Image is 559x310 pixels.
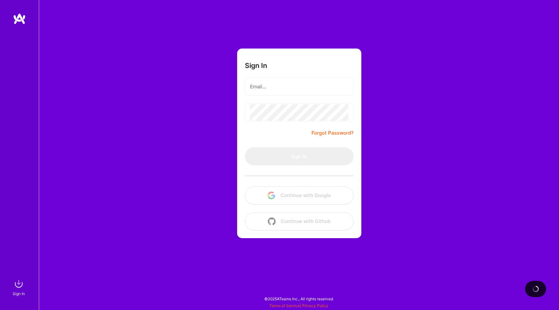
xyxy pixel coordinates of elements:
[12,277,25,290] img: sign in
[268,192,275,199] img: icon
[245,61,267,70] h3: Sign In
[39,291,559,307] div: © 2025 ATeams Inc., All rights reserved.
[312,129,354,137] a: Forgot Password?
[245,147,354,165] button: Sign In
[245,186,354,205] button: Continue with Google
[269,303,300,308] a: Terms of Service
[14,277,25,297] a: sign inSign In
[268,217,276,225] img: icon
[531,285,540,293] img: loading
[245,212,354,230] button: Continue with Github
[13,13,26,25] img: logo
[302,303,328,308] a: Privacy Policy
[269,303,328,308] span: |
[13,290,25,297] div: Sign In
[250,78,348,95] input: Email...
